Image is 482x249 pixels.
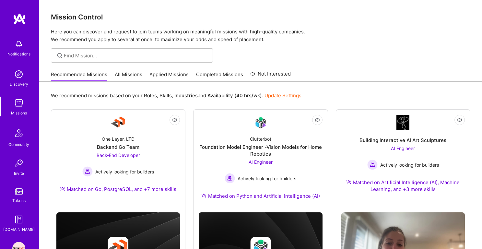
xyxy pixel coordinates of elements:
[13,13,26,25] img: logo
[56,52,64,59] i: icon SearchGrey
[97,144,139,150] div: Backend Go Team
[457,117,462,123] i: icon EyeClosed
[60,186,65,191] img: Ateam Purple Icon
[102,136,135,142] div: One Layer, LTD
[250,70,291,82] a: Not Interested
[159,92,172,99] b: Skills
[56,115,180,200] a: Company LogoOne Layer, LTDBackend Go TeamBack-End Developer Actively looking for buildersActively...
[391,146,415,151] span: AI Engineer
[207,92,262,99] b: Availability (40 hrs/wk)
[12,68,25,81] img: discovery
[172,117,177,123] i: icon EyeClosed
[12,157,25,170] img: Invite
[51,13,470,21] h3: Mission Control
[12,213,25,226] img: guide book
[196,71,243,82] a: Completed Missions
[7,51,30,57] div: Notifications
[111,115,126,130] img: Company Logo
[250,136,271,142] div: Clutterbot
[95,168,154,175] span: Actively looking for builders
[341,115,465,207] a: Company LogoBuilding Interactive AI Art SculpturesAI Engineer Actively looking for buildersActive...
[64,52,208,59] input: Find Mission...
[367,160,378,170] img: Actively looking for builders
[238,175,296,182] span: Actively looking for builders
[51,71,107,82] a: Recommended Missions
[253,115,268,130] img: Company Logo
[8,141,29,148] div: Community
[97,152,140,158] span: Back-End Developer
[201,193,206,198] img: Ateam Purple Icon
[341,179,465,193] div: Matched on Artificial Intelligence (AI), Machine Learning, and +3 more skills
[11,110,27,116] div: Missions
[51,28,470,43] p: Here you can discover and request to join teams working on meaningful missions with high-quality ...
[380,161,439,168] span: Actively looking for builders
[12,197,26,204] div: Tokens
[115,71,142,82] a: All Missions
[396,115,409,130] img: Company Logo
[265,92,301,99] a: Update Settings
[60,186,176,193] div: Matched on Go, PostgreSQL, and +7 more skills
[199,144,322,157] div: Foundation Model Engineer -Vision Models for Home Robotics
[51,92,301,99] p: We recommend missions based on your , , and .
[12,38,25,51] img: bell
[144,92,157,99] b: Roles
[10,81,28,88] div: Discovery
[149,71,189,82] a: Applied Missions
[14,170,24,177] div: Invite
[174,92,198,99] b: Industries
[11,125,27,141] img: Community
[12,97,25,110] img: teamwork
[201,193,320,199] div: Matched on Python and Artificial Intelligence (AI)
[225,173,235,184] img: Actively looking for builders
[346,179,351,184] img: Ateam Purple Icon
[82,166,93,177] img: Actively looking for builders
[359,137,446,144] div: Building Interactive AI Art Sculptures
[15,188,23,195] img: tokens
[199,115,322,207] a: Company LogoClutterbotFoundation Model Engineer -Vision Models for Home RoboticsAI Engineer Activ...
[315,117,320,123] i: icon EyeClosed
[249,159,273,165] span: AI Engineer
[3,226,35,233] div: [DOMAIN_NAME]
